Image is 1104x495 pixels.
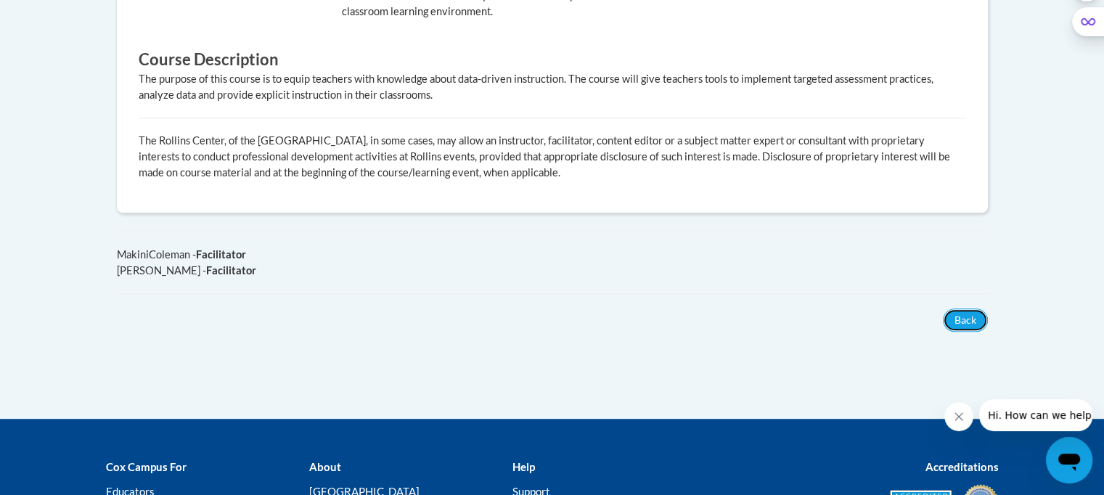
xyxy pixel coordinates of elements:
div: MakiniColeman - [117,247,988,263]
b: About [308,460,340,473]
p: The Rollins Center, of the [GEOGRAPHIC_DATA], in some cases, may allow an instructor, facilitator... [139,133,966,181]
span: Hi. How can we help? [9,10,118,22]
iframe: Close message [944,402,973,431]
b: Help [512,460,534,473]
div: The purpose of this course is to equip teachers with knowledge about data-driven instruction. The... [139,71,966,103]
h3: Course Description [139,49,966,71]
b: Facilitator [206,264,256,277]
b: Facilitator [196,248,246,261]
iframe: Message from company [979,399,1092,431]
b: Cox Campus For [106,460,187,473]
button: Back [943,308,988,332]
iframe: Button to launch messaging window [1046,437,1092,483]
b: Accreditations [925,460,999,473]
div: [PERSON_NAME] - [117,263,988,279]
